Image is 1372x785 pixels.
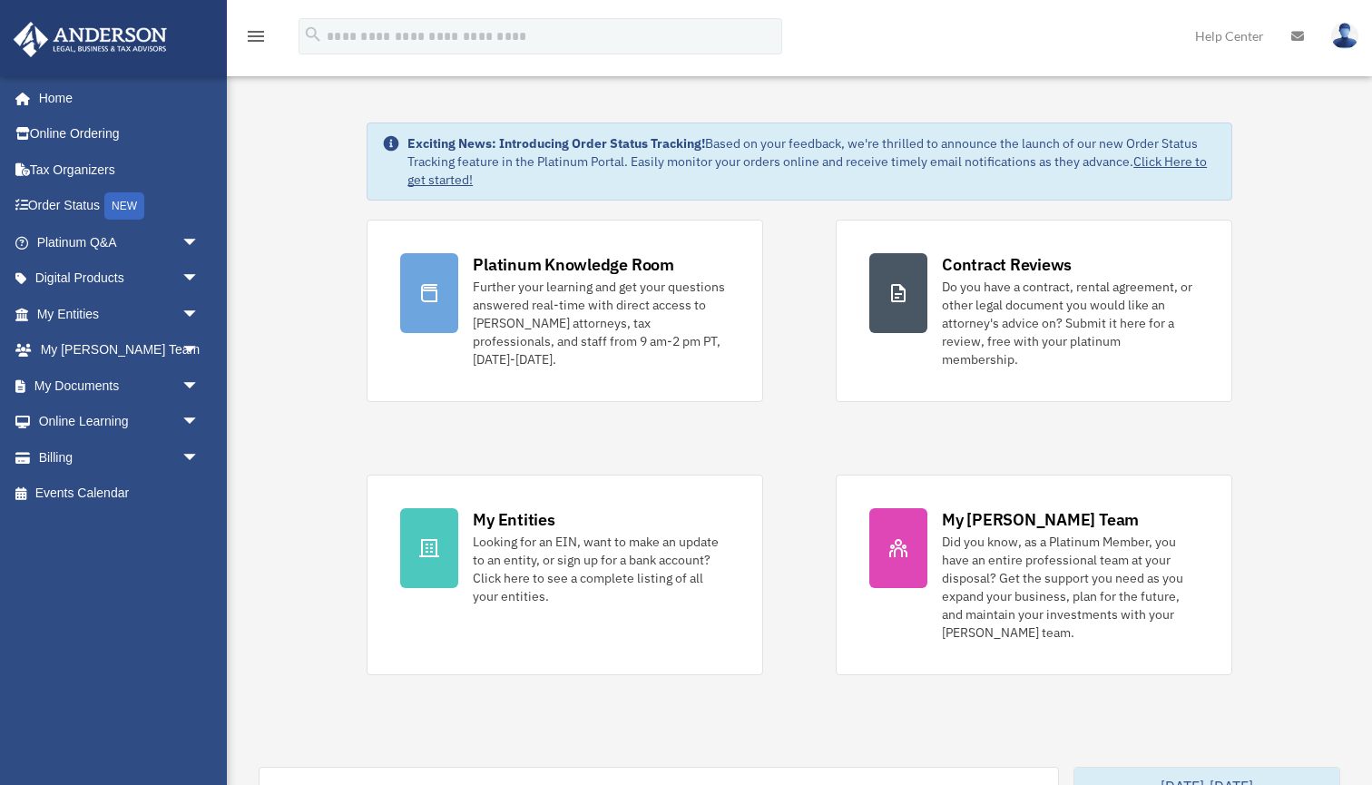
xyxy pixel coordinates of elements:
img: Anderson Advisors Platinum Portal [8,22,172,57]
div: Did you know, as a Platinum Member, you have an entire professional team at your disposal? Get th... [942,533,1199,642]
span: arrow_drop_down [181,404,218,441]
i: menu [245,25,267,47]
span: arrow_drop_down [181,332,218,369]
a: Billingarrow_drop_down [13,439,227,476]
a: Platinum Q&Aarrow_drop_down [13,224,227,260]
span: arrow_drop_down [181,296,218,333]
a: Events Calendar [13,476,227,512]
div: My [PERSON_NAME] Team [942,508,1139,531]
a: menu [245,32,267,47]
a: My Entitiesarrow_drop_down [13,296,227,332]
a: Contract Reviews Do you have a contract, rental agreement, or other legal document you would like... [836,220,1232,402]
div: Platinum Knowledge Room [473,253,674,276]
span: arrow_drop_down [181,368,218,405]
a: My Documentsarrow_drop_down [13,368,227,404]
div: My Entities [473,508,554,531]
a: Home [13,80,218,116]
a: Online Ordering [13,116,227,152]
a: My [PERSON_NAME] Team Did you know, as a Platinum Member, you have an entire professional team at... [836,475,1232,675]
span: arrow_drop_down [181,439,218,476]
a: Tax Organizers [13,152,227,188]
span: arrow_drop_down [181,224,218,261]
img: User Pic [1331,23,1358,49]
div: Contract Reviews [942,253,1072,276]
a: Online Learningarrow_drop_down [13,404,227,440]
a: My [PERSON_NAME] Teamarrow_drop_down [13,332,227,368]
div: Further your learning and get your questions answered real-time with direct access to [PERSON_NAM... [473,278,730,368]
a: Digital Productsarrow_drop_down [13,260,227,297]
a: Platinum Knowledge Room Further your learning and get your questions answered real-time with dire... [367,220,763,402]
div: Based on your feedback, we're thrilled to announce the launch of our new Order Status Tracking fe... [407,134,1217,189]
a: My Entities Looking for an EIN, want to make an update to an entity, or sign up for a bank accoun... [367,475,763,675]
span: arrow_drop_down [181,260,218,298]
strong: Exciting News: Introducing Order Status Tracking! [407,135,705,152]
div: Looking for an EIN, want to make an update to an entity, or sign up for a bank account? Click her... [473,533,730,605]
a: Order StatusNEW [13,188,227,225]
div: NEW [104,192,144,220]
div: Do you have a contract, rental agreement, or other legal document you would like an attorney's ad... [942,278,1199,368]
a: Click Here to get started! [407,153,1207,188]
i: search [303,25,323,44]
